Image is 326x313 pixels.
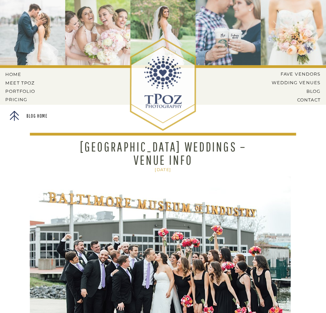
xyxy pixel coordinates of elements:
a: MEET tPoz [5,81,35,86]
h2: [DATE] [116,167,211,172]
a: Fave Vendors [276,72,320,77]
a: BLOG [267,89,321,94]
a: PORTFOLIO [5,89,36,94]
a: Blog Home [20,114,54,119]
h1: [GEOGRAPHIC_DATA] Weddings – Venue Info [65,140,261,166]
a: CONTACT [278,97,321,102]
a: Pricing [5,97,36,102]
a: Wedding Venues [263,80,321,85]
a: HOME [5,72,30,77]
